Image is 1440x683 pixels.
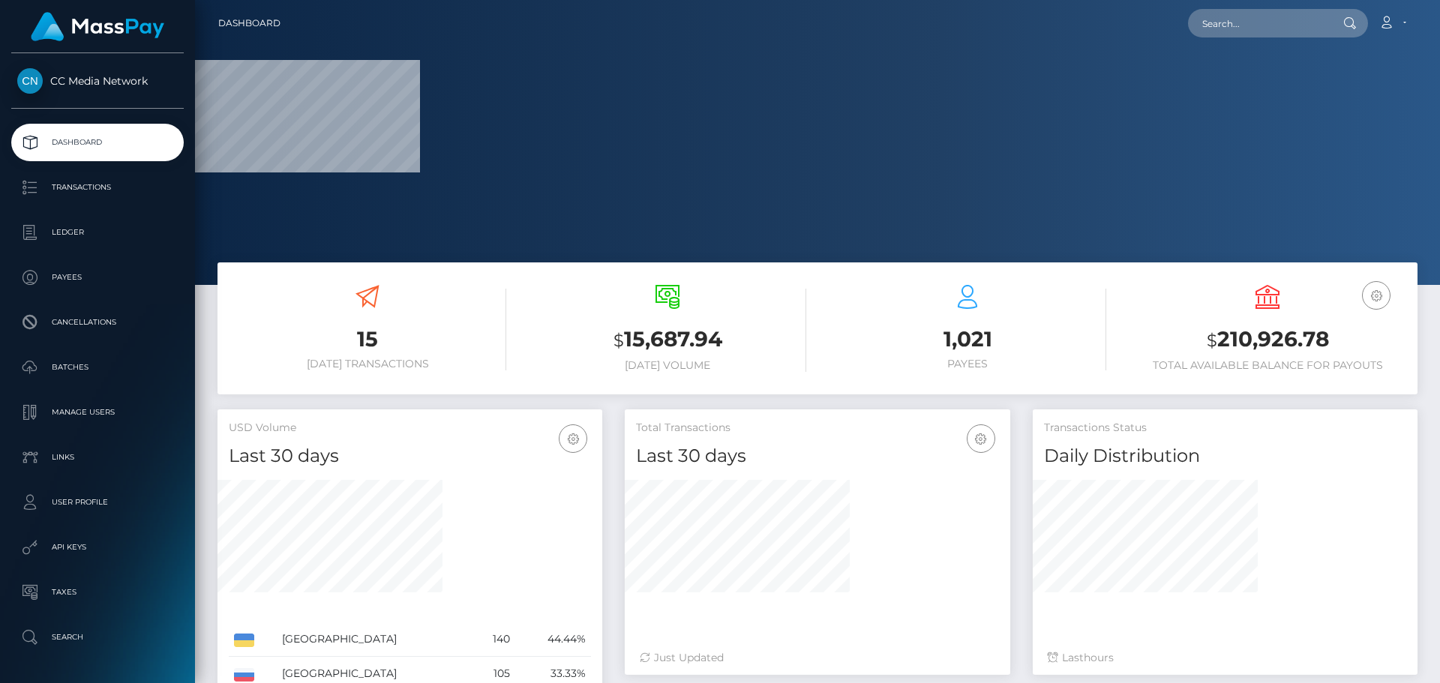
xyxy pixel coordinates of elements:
a: Links [11,439,184,476]
h5: Transactions Status [1044,421,1406,436]
a: Cancellations [11,304,184,341]
input: Search... [1188,9,1329,37]
p: Search [17,626,178,649]
h6: [DATE] Volume [529,359,806,372]
h3: 15 [229,325,506,354]
img: MassPay Logo [31,12,164,41]
h6: Payees [829,358,1106,370]
span: CC Media Network [11,74,184,88]
img: CC Media Network [17,68,43,94]
a: API Keys [11,529,184,566]
div: Last hours [1048,650,1402,666]
p: Manage Users [17,401,178,424]
td: [GEOGRAPHIC_DATA] [277,622,472,657]
small: $ [613,330,624,351]
p: Ledger [17,221,178,244]
h5: Total Transactions [636,421,998,436]
a: Transactions [11,169,184,206]
p: API Keys [17,536,178,559]
h6: Total Available Balance for Payouts [1129,359,1406,372]
h4: Last 30 days [229,443,591,469]
a: Manage Users [11,394,184,431]
p: Taxes [17,581,178,604]
h4: Last 30 days [636,443,998,469]
p: Links [17,446,178,469]
a: Ledger [11,214,184,251]
p: Cancellations [17,311,178,334]
p: Batches [17,356,178,379]
h3: 15,687.94 [529,325,806,355]
a: Taxes [11,574,184,611]
h3: 1,021 [829,325,1106,354]
td: 140 [472,622,515,657]
a: Search [11,619,184,656]
h3: 210,926.78 [1129,325,1406,355]
h5: USD Volume [229,421,591,436]
a: Payees [11,259,184,296]
a: Dashboard [11,124,184,161]
p: User Profile [17,491,178,514]
h6: [DATE] Transactions [229,358,506,370]
img: UA.png [234,634,254,647]
h4: Daily Distribution [1044,443,1406,469]
a: Dashboard [218,7,280,39]
small: $ [1207,330,1217,351]
p: Payees [17,266,178,289]
a: Batches [11,349,184,386]
a: User Profile [11,484,184,521]
p: Dashboard [17,131,178,154]
img: RU.png [234,668,254,682]
td: 44.44% [515,622,591,657]
div: Just Updated [640,650,994,666]
p: Transactions [17,176,178,199]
